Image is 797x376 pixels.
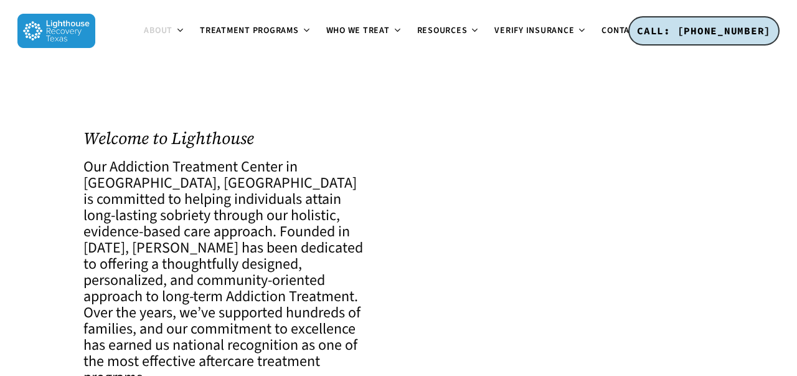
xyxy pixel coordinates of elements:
span: Resources [417,24,468,37]
a: About [136,26,192,36]
a: CALL: [PHONE_NUMBER] [628,16,780,46]
a: Resources [410,26,488,36]
span: Who We Treat [326,24,390,37]
span: CALL: [PHONE_NUMBER] [637,24,771,37]
img: Lighthouse Recovery Texas [17,14,95,48]
h1: Welcome to Lighthouse [83,129,364,148]
span: Contact [601,24,640,37]
span: Verify Insurance [494,24,574,37]
a: Who We Treat [319,26,410,36]
a: Treatment Programs [192,26,319,36]
span: Treatment Programs [200,24,299,37]
a: Verify Insurance [487,26,594,36]
span: About [144,24,172,37]
a: Contact [594,26,660,36]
